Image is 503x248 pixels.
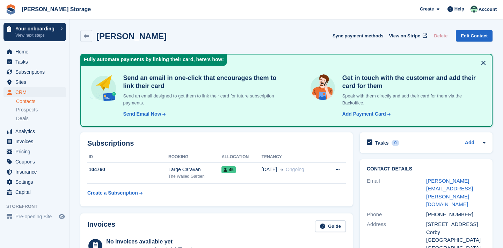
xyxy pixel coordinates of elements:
span: Invoices [15,137,57,146]
a: Edit Contact [456,30,493,42]
a: menu [3,187,66,197]
span: CRM [15,87,57,97]
div: Create a Subscription [87,189,138,197]
div: Send Email Now [123,110,161,118]
div: Email [367,177,426,209]
a: menu [3,167,66,177]
a: menu [3,177,66,187]
button: Sync payment methods [333,30,384,42]
span: Storefront [6,203,70,210]
span: Coupons [15,157,57,167]
span: Pricing [15,147,57,156]
p: Send an email designed to get them to link their card for future subscription payments. [121,93,281,106]
a: menu [3,67,66,77]
span: Sites [15,77,57,87]
a: Guide [315,220,346,232]
p: Speak with them directly and add their card for them via the Backoffice. [340,93,483,106]
div: 0 [392,140,400,146]
h4: Get in touch with the customer and add their card for them [340,74,483,90]
a: Add Payment Card [340,110,391,118]
a: menu [3,87,66,97]
th: Tenancy [262,152,325,163]
div: Add Payment Card [342,110,386,118]
th: Allocation [221,152,261,163]
span: Pre-opening Site [15,212,57,221]
th: ID [87,152,168,163]
a: menu [3,137,66,146]
a: Preview store [58,212,66,221]
h2: Subscriptions [87,139,346,147]
span: Subscriptions [15,67,57,77]
img: Nicholas Pain [471,6,478,13]
span: Settings [15,177,57,187]
a: menu [3,57,66,67]
span: Ongoing [286,167,304,172]
span: [DATE] [262,166,277,173]
a: Prospects [16,106,66,114]
span: Capital [15,187,57,197]
span: Create [420,6,434,13]
span: Analytics [15,126,57,136]
img: send-email-b5881ef4c8f827a638e46e229e590028c7e36e3a6c99d2365469aff88783de13.svg [89,74,118,102]
a: menu [3,126,66,136]
a: menu [3,212,66,221]
a: Contacts [16,98,66,105]
span: Insurance [15,167,57,177]
div: [STREET_ADDRESS] [426,220,486,228]
span: Prospects [16,107,38,113]
p: Your onboarding [15,26,57,31]
th: Booking [168,152,221,163]
a: Create a Subscription [87,187,143,199]
a: Add [465,139,474,147]
div: The Walled Garden [168,173,221,180]
img: stora-icon-8386f47178a22dfd0bd8f6a31ec36ba5ce8667c1dd55bd0f319d3a0aa187defe.svg [6,4,16,15]
a: menu [3,47,66,57]
a: Your onboarding View next steps [3,23,66,41]
a: View on Stripe [386,30,429,42]
a: [PERSON_NAME][EMAIL_ADDRESS][PERSON_NAME][DOMAIN_NAME] [426,178,473,207]
div: Fully automate payments by linking their card, here's how: [81,54,227,66]
span: Deals [16,115,29,122]
a: menu [3,77,66,87]
button: Delete [431,30,450,42]
div: [GEOGRAPHIC_DATA] [426,236,486,244]
a: Deals [16,115,66,122]
div: Large Caravan [168,166,221,173]
a: menu [3,147,66,156]
div: Phone [367,211,426,219]
span: Account [479,6,497,13]
a: menu [3,157,66,167]
div: [PHONE_NUMBER] [426,211,486,219]
span: Help [454,6,464,13]
span: Home [15,47,57,57]
h2: Invoices [87,220,115,232]
img: get-in-touch-e3e95b6451f4e49772a6039d3abdde126589d6f45a760754adfa51be33bf0f70.svg [309,74,336,102]
span: 45 [221,166,235,173]
div: Corby [426,228,486,236]
p: View next steps [15,32,57,38]
span: View on Stripe [389,32,420,39]
a: [PERSON_NAME] Storage [19,3,94,15]
h2: Tasks [375,140,389,146]
h2: [PERSON_NAME] [96,31,167,41]
h2: Contact Details [367,166,486,172]
div: 104760 [87,166,168,173]
div: No invoices available yet [106,238,200,246]
h4: Send an email in one-click that encourages them to link their card [121,74,281,90]
span: Tasks [15,57,57,67]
